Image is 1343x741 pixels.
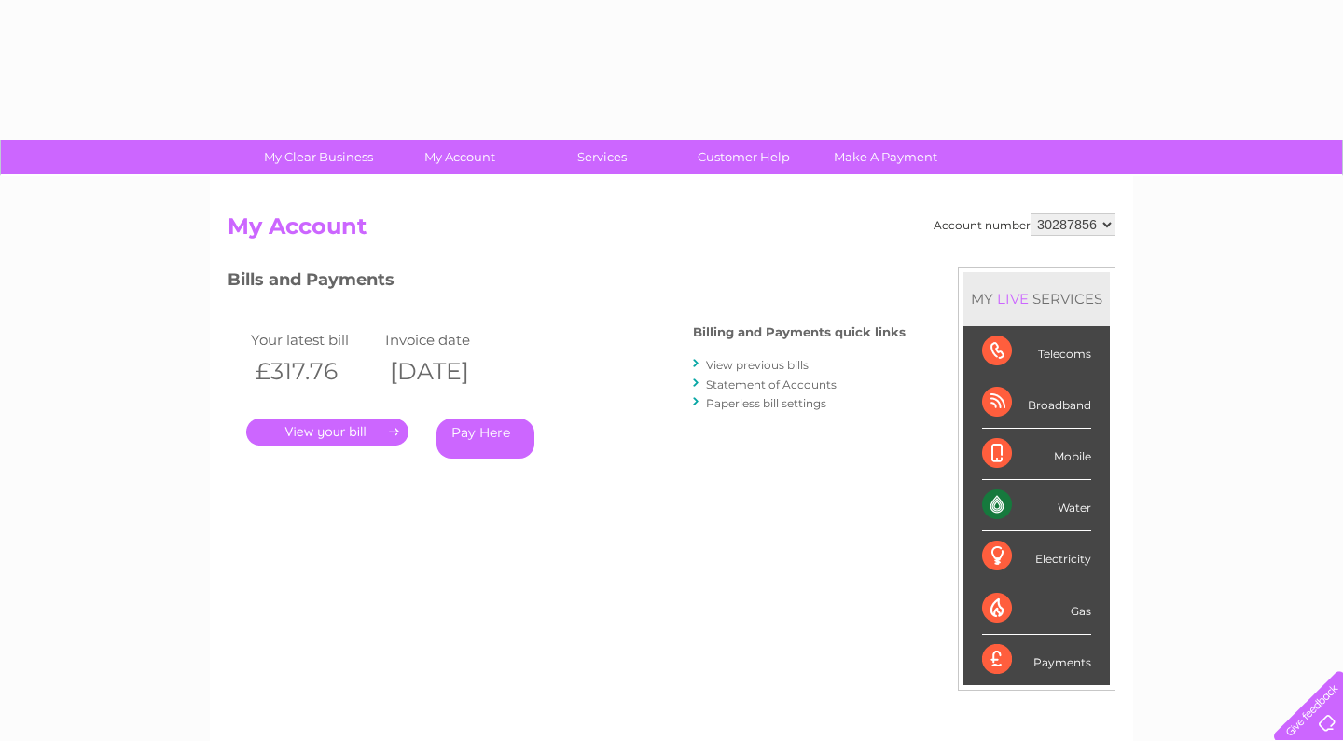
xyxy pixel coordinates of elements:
a: My Clear Business [242,140,395,174]
div: Electricity [982,531,1091,583]
th: £317.76 [246,352,381,391]
h3: Bills and Payments [228,267,906,299]
div: Payments [982,635,1091,685]
div: Broadband [982,377,1091,429]
div: LIVE [993,290,1032,308]
a: Make A Payment [809,140,962,174]
a: View previous bills [706,358,809,372]
a: . [246,419,408,446]
div: Gas [982,583,1091,635]
td: Your latest bill [246,327,381,352]
th: [DATE] [381,352,515,391]
h2: My Account [228,213,1115,249]
div: Account number [934,213,1115,236]
a: Customer Help [667,140,821,174]
a: Services [525,140,679,174]
td: Invoice date [381,327,515,352]
a: My Account [383,140,537,174]
a: Statement of Accounts [706,377,837,391]
div: MY SERVICES [963,272,1110,325]
h4: Billing and Payments quick links [693,325,906,339]
a: Paperless bill settings [706,396,826,410]
div: Telecoms [982,326,1091,377]
div: Water [982,480,1091,531]
div: Mobile [982,429,1091,480]
a: Pay Here [436,419,534,459]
